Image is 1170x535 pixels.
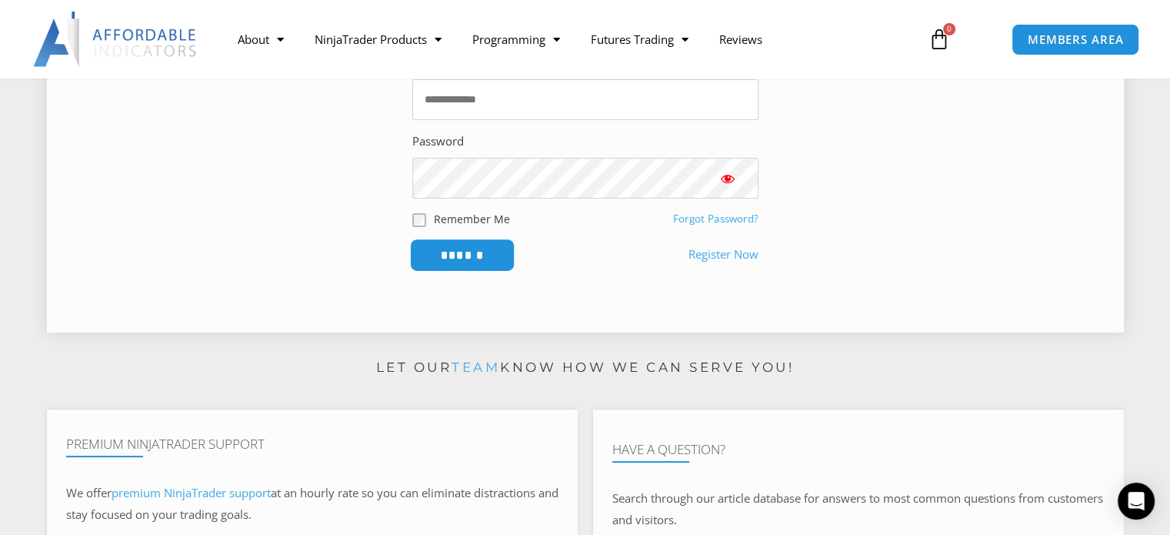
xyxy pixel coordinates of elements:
[697,158,758,199] button: Show password
[299,22,457,57] a: NinjaTrader Products
[943,23,955,35] span: 0
[66,436,558,452] h4: Premium NinjaTrader Support
[612,442,1105,457] h4: Have A Question?
[112,485,271,500] a: premium NinjaTrader support
[1012,24,1140,55] a: MEMBERS AREA
[222,22,913,57] nav: Menu
[66,485,558,522] span: at an hourly rate so you can eliminate distractions and stay focused on your trading goals.
[704,22,778,57] a: Reviews
[434,211,510,227] label: Remember Me
[66,485,112,500] span: We offer
[47,356,1124,380] p: Let our know how we can serve you!
[905,17,973,62] a: 0
[457,22,575,57] a: Programming
[412,131,464,152] label: Password
[1028,34,1124,45] span: MEMBERS AREA
[222,22,299,57] a: About
[688,244,758,266] a: Register Now
[33,12,198,67] img: LogoAI | Affordable Indicators – NinjaTrader
[1118,483,1155,520] div: Open Intercom Messenger
[452,359,500,375] a: team
[612,488,1105,531] p: Search through our article database for answers to most common questions from customers and visit...
[673,212,758,226] a: Forgot Password?
[575,22,704,57] a: Futures Trading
